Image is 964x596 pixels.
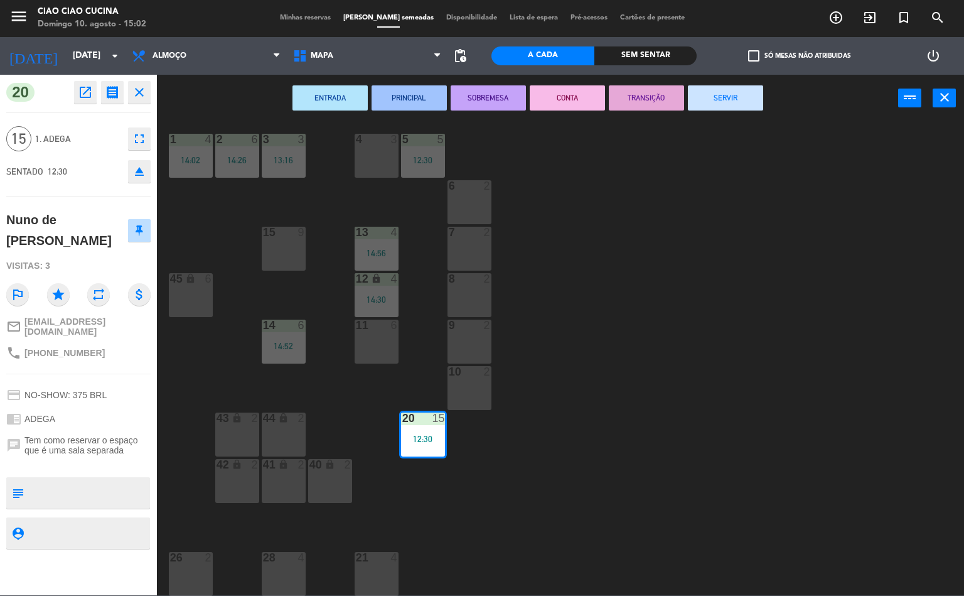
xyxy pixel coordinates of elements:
[128,283,151,306] i: attach_money
[564,14,614,21] span: Pré-acessos
[440,14,503,21] span: Disponibilidade
[205,552,213,563] div: 2
[132,85,147,100] i: close
[298,134,306,145] div: 3
[355,249,399,257] div: 14:56
[153,51,186,60] span: Almoço
[132,131,147,146] i: fullscreen
[170,134,171,145] div: 1
[391,552,399,563] div: 4
[355,295,399,304] div: 14:30
[263,227,264,238] div: 15
[47,283,70,306] i: star
[391,134,399,145] div: 3
[9,7,28,30] button: menu
[38,18,146,31] div: Domingo 10. agosto - 15:02
[614,14,691,21] span: Cartões de presente
[263,134,264,145] div: 3
[298,320,306,331] div: 6
[6,255,151,277] div: Visitas: 3
[298,227,306,238] div: 9
[170,273,171,284] div: 45
[9,7,28,26] i: menu
[391,227,399,238] div: 4
[484,366,491,377] div: 2
[337,14,440,21] span: [PERSON_NAME] semeadas
[263,552,264,563] div: 28
[274,14,337,21] span: Minhas reservas
[609,85,684,111] button: TRANSIÇÃO
[11,486,24,500] i: subject
[926,48,941,63] i: power_settings_new
[6,387,21,403] i: credit_card
[828,10,843,25] i: add_circle_outline
[503,14,564,21] span: Lista de espera
[862,10,877,25] i: exit_to_app
[311,51,333,60] span: MAPA
[252,413,259,424] div: 2
[6,83,35,102] span: 20
[453,48,468,63] span: pending_actions
[105,85,120,100] i: receipt
[6,166,43,176] span: SENTADO
[437,134,445,145] div: 5
[484,273,491,284] div: 2
[262,342,306,350] div: 14:52
[356,134,356,145] div: 4
[898,89,921,107] button: power_input
[748,50,759,62] span: check_box_outline_blank
[278,413,289,423] i: lock
[87,283,110,306] i: repeat
[292,85,368,111] button: ENTRADA
[6,345,21,360] i: phone
[35,132,122,146] span: 1. ADEGA
[6,317,151,337] a: mail_outline[EMAIL_ADDRESS][DOMAIN_NAME]
[356,552,356,563] div: 21
[38,6,146,18] div: Ciao Ciao Cucina
[107,48,122,63] i: arrow_drop_down
[6,319,21,334] i: mail_outline
[252,134,259,145] div: 6
[205,134,213,145] div: 4
[263,459,264,470] div: 41
[356,320,356,331] div: 11
[933,89,956,107] button: close
[48,166,67,176] span: 12:30
[298,413,306,424] div: 2
[263,320,264,331] div: 14
[74,81,97,104] button: open_in_new
[324,459,335,470] i: lock
[170,552,171,563] div: 26
[24,390,107,400] span: NO-SHOW: 375 BRL
[688,85,763,111] button: SERVIR
[356,273,356,284] div: 12
[24,317,151,337] span: [EMAIL_ADDRESS][DOMAIN_NAME]
[6,283,29,306] i: outlined_flag
[432,413,445,424] div: 15
[530,85,605,111] button: CONTA
[298,552,306,563] div: 4
[371,273,382,284] i: lock
[24,348,105,358] span: [PHONE_NUMBER]
[401,156,445,165] div: 12:30
[11,526,24,540] i: person_pin
[345,459,352,470] div: 2
[215,156,259,165] div: 14:26
[78,85,93,100] i: open_in_new
[262,156,306,165] div: 13:16
[451,85,526,111] button: SOBREMESA
[902,90,918,105] i: power_input
[391,273,399,284] div: 4
[484,180,491,192] div: 2
[937,90,952,105] i: close
[185,273,196,284] i: lock
[263,413,264,424] div: 44
[309,459,310,470] div: 40
[930,10,945,25] i: search
[6,411,21,426] i: chrome_reader_mode
[205,273,213,284] div: 6
[6,210,128,251] div: Nuno de [PERSON_NAME]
